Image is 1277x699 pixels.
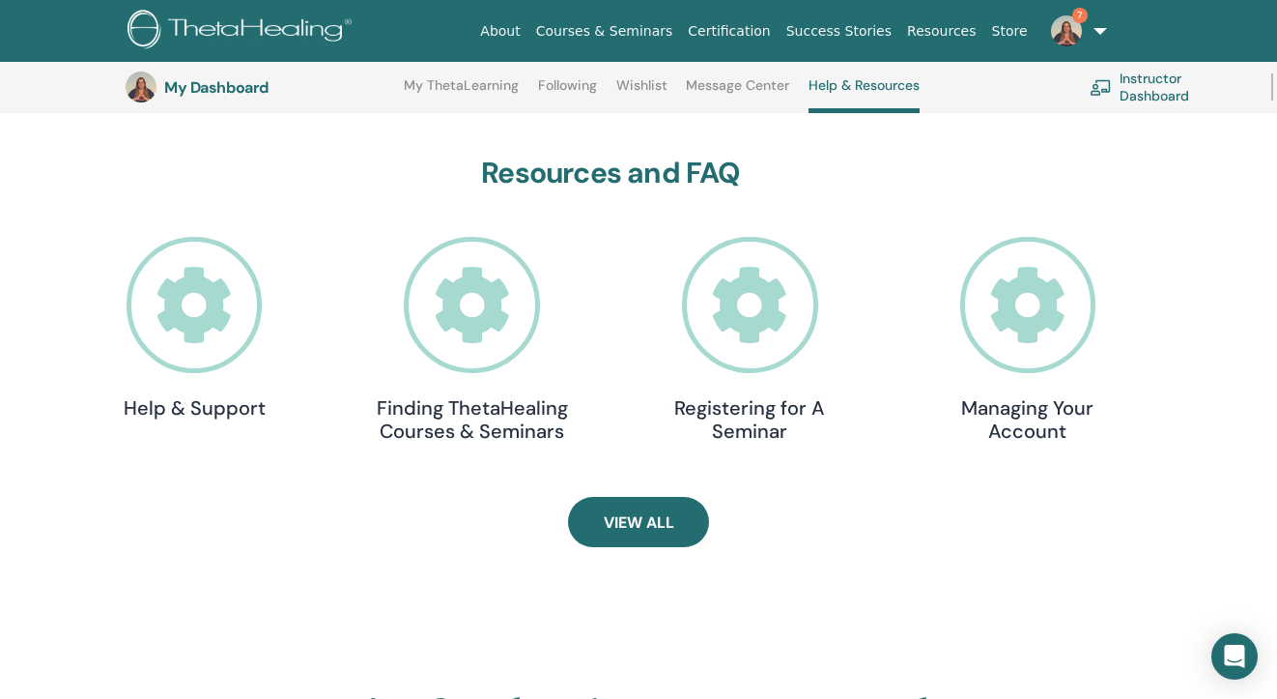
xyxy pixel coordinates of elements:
a: About [472,14,527,49]
a: Resources [899,14,984,49]
span: View All [604,512,674,533]
a: Following [538,77,597,108]
a: Registering for A Seminar [653,237,846,443]
img: default.jpg [126,72,156,102]
a: View All [568,497,709,547]
a: Certification [680,14,778,49]
a: Success Stories [779,14,899,49]
a: Store [984,14,1036,49]
h3: Resources and FAQ [98,156,1124,190]
h4: Managing Your Account [931,396,1124,443]
a: Wishlist [616,77,667,108]
h4: Help & Support [98,396,291,420]
a: Help & Resources [809,77,920,113]
a: Help & Support [98,237,291,420]
a: Finding ThetaHealing Courses & Seminars [376,237,569,443]
img: chalkboard-teacher.svg [1090,79,1112,96]
a: Managing Your Account [931,237,1124,443]
a: Courses & Seminars [528,14,681,49]
h4: Finding ThetaHealing Courses & Seminars [376,396,569,443]
h4: Registering for A Seminar [653,396,846,443]
a: Instructor Dashboard [1090,66,1248,108]
a: Message Center [686,77,789,108]
a: My ThetaLearning [404,77,519,108]
img: default.jpg [1051,15,1082,46]
h3: My Dashboard [164,78,357,97]
div: Open Intercom Messenger [1211,633,1258,680]
span: 7 [1072,8,1088,23]
img: logo.png [128,10,358,53]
